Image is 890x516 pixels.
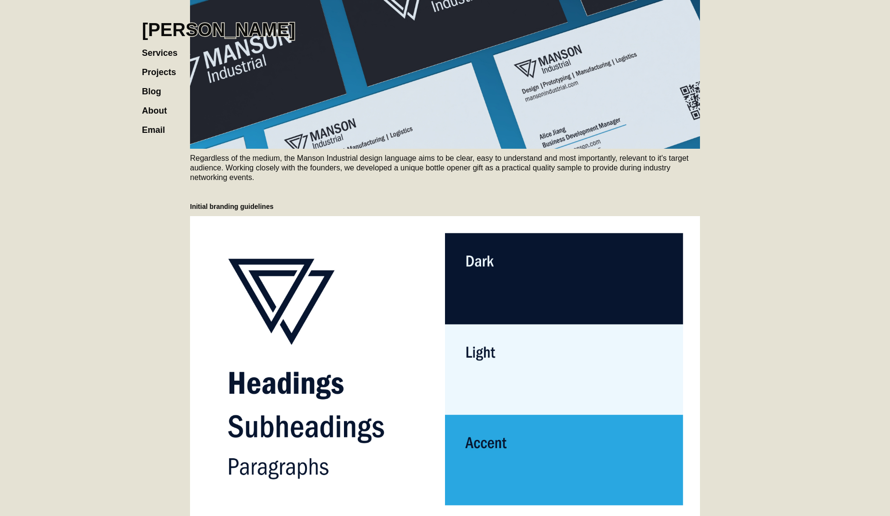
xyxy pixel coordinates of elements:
[190,202,700,211] h5: Initial branding guidelines
[142,10,295,40] a: home
[142,116,175,135] a: Email
[142,19,295,40] h1: [PERSON_NAME]
[190,154,700,182] p: Regardless of the medium, the Manson Industrial design language aims to be clear, easy to underst...
[142,96,177,116] a: About
[142,58,186,77] a: Projects
[142,77,171,96] a: Blog
[190,187,700,197] p: ‍
[142,39,187,58] a: Services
